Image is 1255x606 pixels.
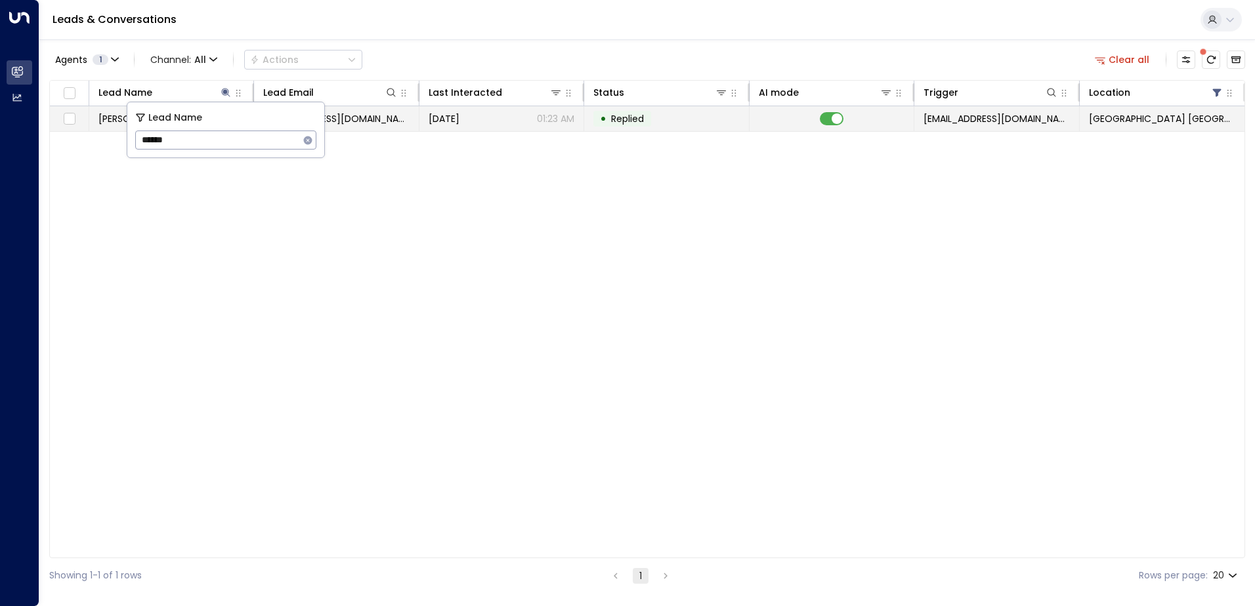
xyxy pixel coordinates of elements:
[145,51,223,69] button: Channel:All
[93,54,108,65] span: 1
[1177,51,1195,69] button: Customize
[244,50,362,70] div: Button group with a nested menu
[924,112,1069,125] span: leads@space-station.co.uk
[194,54,206,65] span: All
[924,85,958,100] div: Trigger
[148,110,202,125] span: Lead Name
[759,85,893,100] div: AI mode
[593,85,624,100] div: Status
[607,567,674,584] nav: pagination navigation
[611,112,644,125] span: Replied
[98,85,232,100] div: Lead Name
[593,85,727,100] div: Status
[537,112,574,125] p: 01:23 AM
[1089,112,1235,125] span: Space Station St Johns Wood
[263,85,314,100] div: Lead Email
[1202,51,1220,69] span: There are new threads available. Refresh the grid to view the latest updates.
[98,112,171,125] span: Elizabeth Macepura
[1139,569,1208,582] label: Rows per page:
[263,112,409,125] span: dynamocuprg@gmail.com
[55,55,87,64] span: Agents
[145,51,223,69] span: Channel:
[429,85,563,100] div: Last Interacted
[429,85,502,100] div: Last Interacted
[633,568,649,584] button: page 1
[49,51,123,69] button: Agents1
[1089,85,1130,100] div: Location
[759,85,799,100] div: AI mode
[244,50,362,70] button: Actions
[61,85,77,102] span: Toggle select all
[98,85,152,100] div: Lead Name
[53,12,177,27] a: Leads & Conversations
[1089,85,1223,100] div: Location
[1090,51,1155,69] button: Clear all
[600,108,606,130] div: •
[1213,566,1240,585] div: 20
[429,112,459,125] span: Sep 10, 2025
[924,85,1057,100] div: Trigger
[49,569,142,582] div: Showing 1-1 of 1 rows
[263,85,397,100] div: Lead Email
[250,54,299,66] div: Actions
[61,111,77,127] span: Toggle select row
[1227,51,1245,69] button: Archived Leads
